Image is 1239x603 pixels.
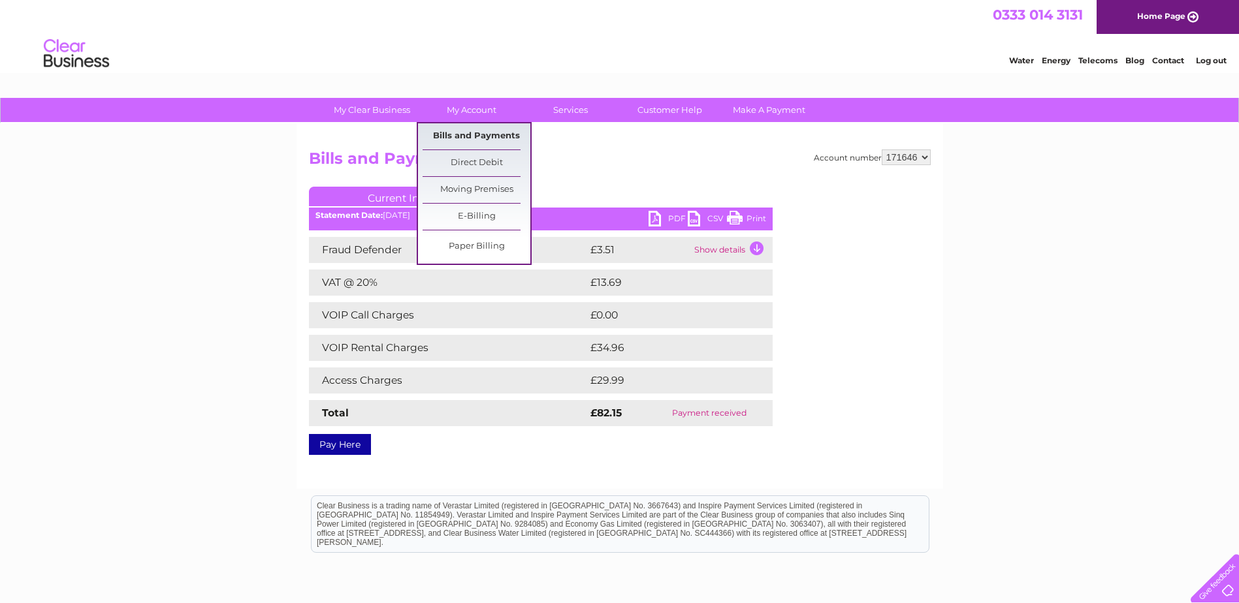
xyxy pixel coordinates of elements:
a: Pay Here [309,434,371,455]
a: Print [727,211,766,230]
td: £34.96 [587,335,747,361]
b: Statement Date: [315,210,383,220]
a: Blog [1125,55,1144,65]
div: Clear Business is a trading name of Verastar Limited (registered in [GEOGRAPHIC_DATA] No. 3667643... [312,7,929,63]
a: My Clear Business [318,98,426,122]
a: PDF [649,211,688,230]
a: Paper Billing [423,234,530,260]
td: Show details [691,237,773,263]
td: Fraud Defender [309,237,587,263]
td: £0.00 [587,302,743,328]
td: £29.99 [587,367,747,394]
div: [DATE] [309,211,773,220]
strong: Total [322,407,349,419]
a: Contact [1152,55,1184,65]
td: £3.51 [587,237,691,263]
a: Telecoms [1078,55,1118,65]
a: Moving Premises [423,177,530,203]
a: Direct Debit [423,150,530,176]
td: Payment received [646,400,773,426]
a: Current Invoice [309,187,505,206]
td: VAT @ 20% [309,270,587,296]
a: Bills and Payments [423,123,530,149]
a: 0333 014 3131 [993,7,1083,23]
strong: £82.15 [590,407,622,419]
a: Customer Help [616,98,724,122]
a: Log out [1196,55,1227,65]
a: E-Billing [423,204,530,230]
a: Energy [1042,55,1070,65]
td: VOIP Rental Charges [309,335,587,361]
a: Water [1009,55,1034,65]
div: Account number [814,149,931,165]
a: Make A Payment [715,98,823,122]
img: logo.png [43,34,110,74]
a: My Account [417,98,525,122]
a: CSV [688,211,727,230]
td: £13.69 [587,270,745,296]
a: Services [517,98,624,122]
td: VOIP Call Charges [309,302,587,328]
td: Access Charges [309,367,587,394]
h2: Bills and Payments [309,149,931,174]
